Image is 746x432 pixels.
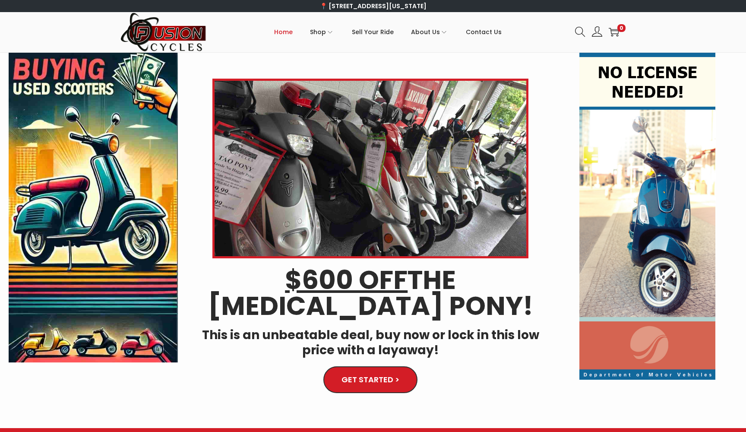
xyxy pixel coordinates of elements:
[341,376,399,384] span: GET STARTED >
[352,21,394,43] span: Sell Your Ride
[207,13,569,51] nav: Primary navigation
[274,13,293,51] a: Home
[411,21,440,43] span: About Us
[285,262,408,298] u: $600 OFF
[191,267,550,319] h2: THE [MEDICAL_DATA] PONY!
[323,366,417,393] a: GET STARTED >
[120,12,207,52] img: Woostify retina logo
[274,21,293,43] span: Home
[352,13,394,51] a: Sell Your Ride
[609,27,619,37] a: 0
[310,21,326,43] span: Shop
[320,2,427,10] a: 📍 [STREET_ADDRESS][US_STATE]
[411,13,449,51] a: About Us
[466,13,502,51] a: Contact Us
[466,21,502,43] span: Contact Us
[310,13,335,51] a: Shop
[191,327,550,358] h4: This is an unbeatable deal, buy now or lock in this low price with a layaway!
